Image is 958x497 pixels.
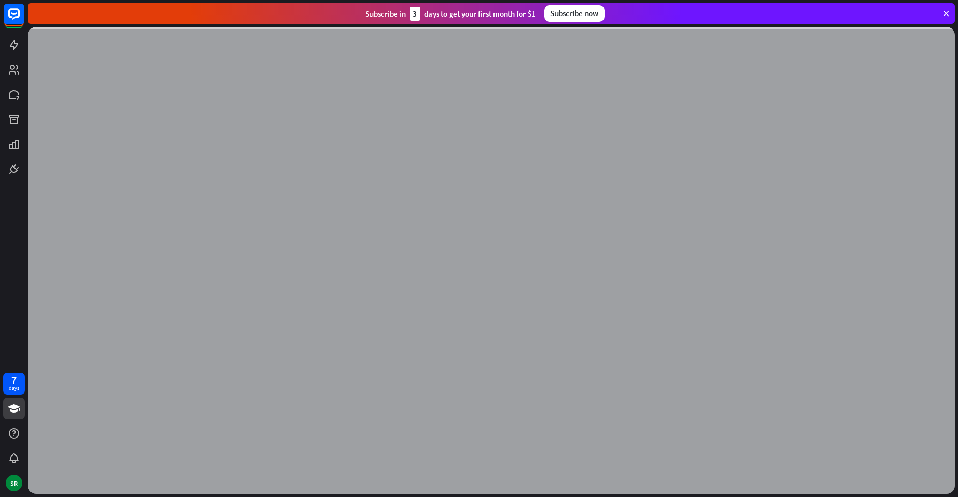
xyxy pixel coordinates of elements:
[544,5,605,22] div: Subscribe now
[365,7,536,21] div: Subscribe in days to get your first month for $1
[6,475,22,491] div: SR
[9,385,19,392] div: days
[3,373,25,395] a: 7 days
[11,375,17,385] div: 7
[410,7,420,21] div: 3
